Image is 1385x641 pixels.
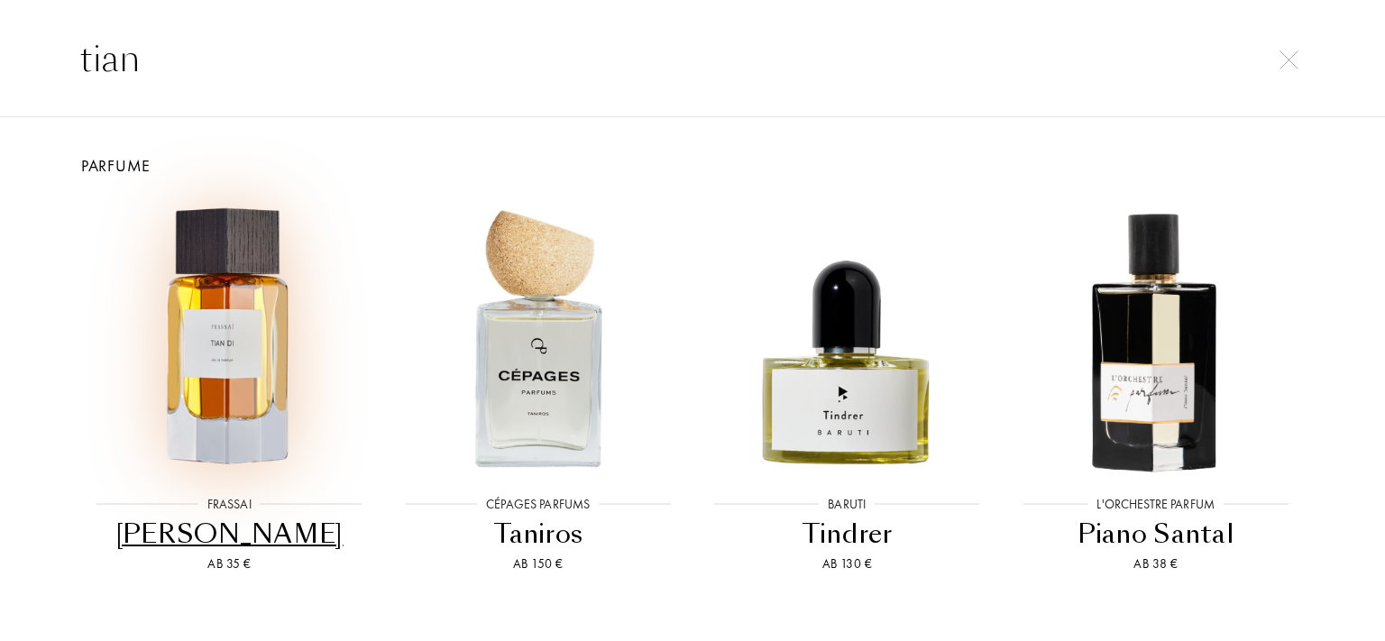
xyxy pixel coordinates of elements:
[391,517,686,552] div: Taniros
[708,197,986,475] img: Tindrer
[692,178,1002,596] a: TindrerBarutiTindrerAb 130 €
[384,178,693,596] a: TanirosCépages ParfumsTanirosAb 150 €
[1009,517,1304,552] div: Piano Santal
[477,495,599,514] div: Cépages Parfums
[700,554,995,573] div: Ab 130 €
[700,517,995,552] div: Tindrer
[1009,554,1304,573] div: Ab 38 €
[198,495,261,514] div: Frassai
[82,554,377,573] div: Ab 35 €
[399,197,677,475] img: Taniros
[82,517,377,552] div: [PERSON_NAME]
[1087,495,1224,514] div: L'Orchestre Parfum
[75,178,384,596] a: Tian DiFrassai[PERSON_NAME]Ab 35 €
[61,153,1324,178] div: Parfume
[1017,197,1295,475] img: Piano Santal
[43,32,1342,86] input: Suche
[90,197,368,475] img: Tian Di
[1002,178,1311,596] a: Piano Santal L'Orchestre ParfumPiano SantalAb 38 €
[819,495,875,514] div: Baruti
[1280,50,1298,69] img: cross.svg
[391,554,686,573] div: Ab 150 €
